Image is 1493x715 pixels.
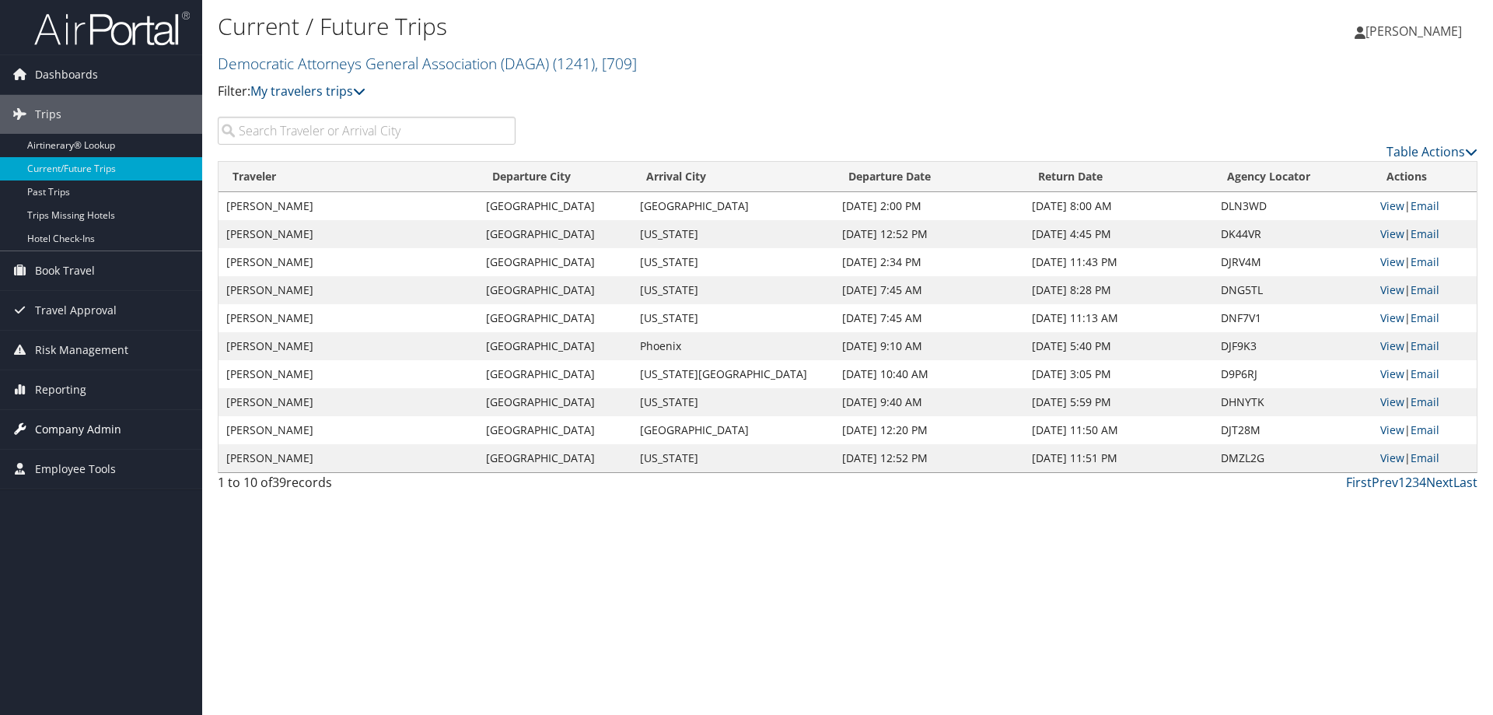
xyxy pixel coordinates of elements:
[219,192,478,220] td: [PERSON_NAME]
[1380,226,1404,241] a: View
[1213,220,1372,248] td: DK44VR
[35,450,116,489] span: Employee Tools
[1372,192,1477,220] td: |
[219,360,478,388] td: [PERSON_NAME]
[834,220,1024,248] td: [DATE] 12:52 PM
[478,276,633,304] td: [GEOGRAPHIC_DATA]
[1372,388,1477,416] td: |
[1411,366,1439,381] a: Email
[595,53,637,74] span: , [ 709 ]
[1365,23,1462,40] span: [PERSON_NAME]
[1380,310,1404,325] a: View
[1213,360,1372,388] td: D9P6RJ
[1398,474,1405,491] a: 1
[1411,198,1439,213] a: Email
[1213,248,1372,276] td: DJRV4M
[1380,394,1404,409] a: View
[1426,474,1453,491] a: Next
[1411,394,1439,409] a: Email
[478,444,633,472] td: [GEOGRAPHIC_DATA]
[1411,254,1439,269] a: Email
[1411,226,1439,241] a: Email
[1024,248,1213,276] td: [DATE] 11:43 PM
[478,304,633,332] td: [GEOGRAPHIC_DATA]
[1372,304,1477,332] td: |
[1372,360,1477,388] td: |
[1024,162,1213,192] th: Return Date: activate to sort column ascending
[1024,416,1213,444] td: [DATE] 11:50 AM
[632,444,834,472] td: [US_STATE]
[1372,332,1477,360] td: |
[1386,143,1477,160] a: Table Actions
[218,117,516,145] input: Search Traveler or Arrival City
[219,332,478,360] td: [PERSON_NAME]
[35,55,98,94] span: Dashboards
[834,248,1024,276] td: [DATE] 2:34 PM
[1024,360,1213,388] td: [DATE] 3:05 PM
[1453,474,1477,491] a: Last
[218,473,516,499] div: 1 to 10 of records
[632,248,834,276] td: [US_STATE]
[1213,276,1372,304] td: DNG5TL
[218,10,1058,43] h1: Current / Future Trips
[1213,444,1372,472] td: DMZL2G
[34,10,190,47] img: airportal-logo.png
[218,82,1058,102] p: Filter:
[478,388,633,416] td: [GEOGRAPHIC_DATA]
[632,220,834,248] td: [US_STATE]
[35,370,86,409] span: Reporting
[35,331,128,370] span: Risk Management
[1372,248,1477,276] td: |
[218,53,637,74] a: Democratic Attorneys General Association (DAGA)
[834,444,1024,472] td: [DATE] 12:52 PM
[219,304,478,332] td: [PERSON_NAME]
[834,162,1024,192] th: Departure Date: activate to sort column descending
[35,291,117,330] span: Travel Approval
[834,304,1024,332] td: [DATE] 7:45 AM
[1380,422,1404,437] a: View
[632,304,834,332] td: [US_STATE]
[250,82,365,100] a: My travelers trips
[35,251,95,290] span: Book Travel
[1024,304,1213,332] td: [DATE] 11:13 AM
[834,360,1024,388] td: [DATE] 10:40 AM
[1419,474,1426,491] a: 4
[1405,474,1412,491] a: 2
[219,248,478,276] td: [PERSON_NAME]
[219,444,478,472] td: [PERSON_NAME]
[219,276,478,304] td: [PERSON_NAME]
[1024,276,1213,304] td: [DATE] 8:28 PM
[1380,282,1404,297] a: View
[553,53,595,74] span: ( 1241 )
[1372,416,1477,444] td: |
[219,162,478,192] th: Traveler: activate to sort column ascending
[1024,388,1213,416] td: [DATE] 5:59 PM
[1213,304,1372,332] td: DNF7V1
[478,248,633,276] td: [GEOGRAPHIC_DATA]
[1380,338,1404,353] a: View
[834,332,1024,360] td: [DATE] 9:10 AM
[632,192,834,220] td: [GEOGRAPHIC_DATA]
[478,332,633,360] td: [GEOGRAPHIC_DATA]
[1411,422,1439,437] a: Email
[632,332,834,360] td: Phoenix
[1346,474,1372,491] a: First
[35,95,61,134] span: Trips
[1411,450,1439,465] a: Email
[1372,162,1477,192] th: Actions
[478,416,633,444] td: [GEOGRAPHIC_DATA]
[632,360,834,388] td: [US_STATE][GEOGRAPHIC_DATA]
[1372,276,1477,304] td: |
[834,192,1024,220] td: [DATE] 2:00 PM
[219,220,478,248] td: [PERSON_NAME]
[1412,474,1419,491] a: 3
[1213,162,1372,192] th: Agency Locator: activate to sort column ascending
[1380,450,1404,465] a: View
[1411,310,1439,325] a: Email
[478,192,633,220] td: [GEOGRAPHIC_DATA]
[478,220,633,248] td: [GEOGRAPHIC_DATA]
[1024,332,1213,360] td: [DATE] 5:40 PM
[272,474,286,491] span: 39
[1213,416,1372,444] td: DJT28M
[1411,338,1439,353] a: Email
